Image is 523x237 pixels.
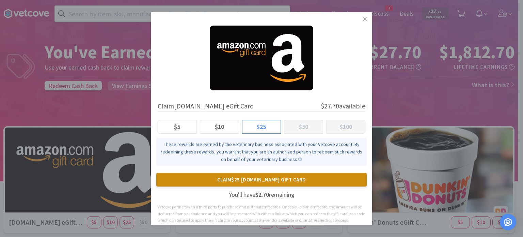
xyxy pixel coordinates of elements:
[321,101,365,112] h3: available
[156,187,367,200] p: You'll have remaining
[255,191,269,198] span: $2.70
[156,173,367,187] button: Claim$25 [DOMAIN_NAME] Gift Card
[257,123,266,131] span: $25
[158,101,254,112] h3: Claim [DOMAIN_NAME] eGift Card
[159,140,364,163] div: These rewards are earned by the veterinary business associated with your Vetcove account. By rede...
[340,123,352,131] span: $100
[174,123,180,131] span: $5
[215,123,224,131] span: $10
[500,214,516,230] div: Open Intercom Messenger
[210,22,313,90] img: 4376d178c9774d9e8a976ebba5da0f7f_16.png
[321,102,339,110] span: $27.70
[299,123,308,131] span: $50
[158,204,365,224] p: Vetcove partners with a third party to purchase and distribute gift cards. Once you claim a gift ...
